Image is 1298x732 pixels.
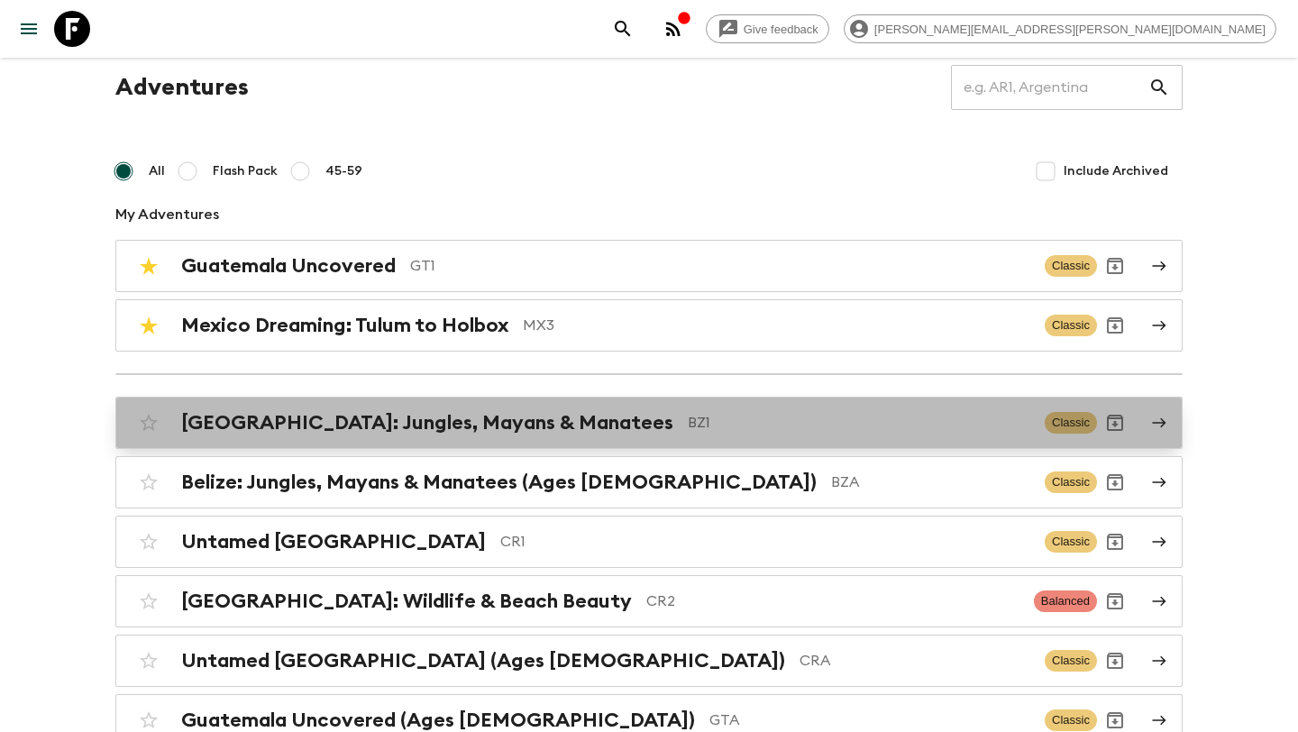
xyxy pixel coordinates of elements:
p: GTA [709,709,1030,731]
a: [GEOGRAPHIC_DATA]: Wildlife & Beach BeautyCR2BalancedArchive [115,575,1183,627]
p: BZA [831,471,1030,493]
a: [GEOGRAPHIC_DATA]: Jungles, Mayans & ManateesBZ1ClassicArchive [115,397,1183,449]
a: Mexico Dreaming: Tulum to HolboxMX3ClassicArchive [115,299,1183,352]
a: Give feedback [706,14,829,43]
button: Archive [1097,643,1133,679]
a: Belize: Jungles, Mayans & Manatees (Ages [DEMOGRAPHIC_DATA])BZAClassicArchive [115,456,1183,508]
h2: [GEOGRAPHIC_DATA]: Jungles, Mayans & Manatees [181,411,673,435]
span: [PERSON_NAME][EMAIL_ADDRESS][PERSON_NAME][DOMAIN_NAME] [864,23,1275,36]
h2: [GEOGRAPHIC_DATA]: Wildlife & Beach Beauty [181,590,632,613]
button: Archive [1097,464,1133,500]
h2: Belize: Jungles, Mayans & Manatees (Ages [DEMOGRAPHIC_DATA]) [181,471,817,494]
p: GT1 [410,255,1030,277]
span: Classic [1045,709,1097,731]
span: Give feedback [734,23,828,36]
h2: Guatemala Uncovered (Ages [DEMOGRAPHIC_DATA]) [181,709,695,732]
button: Archive [1097,248,1133,284]
button: Archive [1097,583,1133,619]
input: e.g. AR1, Argentina [951,62,1148,113]
span: 45-59 [325,162,362,180]
p: MX3 [523,315,1030,336]
span: All [149,162,165,180]
span: Classic [1045,315,1097,336]
button: menu [11,11,47,47]
span: Classic [1045,531,1097,553]
p: BZ1 [688,412,1030,434]
span: Classic [1045,255,1097,277]
span: Balanced [1034,590,1097,612]
a: Guatemala UncoveredGT1ClassicArchive [115,240,1183,292]
button: search adventures [605,11,641,47]
button: Archive [1097,405,1133,441]
a: Untamed [GEOGRAPHIC_DATA]CR1ClassicArchive [115,516,1183,568]
span: Include Archived [1064,162,1168,180]
h1: Adventures [115,69,249,105]
button: Archive [1097,307,1133,343]
p: My Adventures [115,204,1183,225]
h2: Mexico Dreaming: Tulum to Holbox [181,314,508,337]
span: Flash Pack [213,162,278,180]
h2: Guatemala Uncovered [181,254,396,278]
h2: Untamed [GEOGRAPHIC_DATA] (Ages [DEMOGRAPHIC_DATA]) [181,649,785,673]
p: CRA [800,650,1030,672]
div: [PERSON_NAME][EMAIL_ADDRESS][PERSON_NAME][DOMAIN_NAME] [844,14,1276,43]
span: Classic [1045,650,1097,672]
span: Classic [1045,412,1097,434]
h2: Untamed [GEOGRAPHIC_DATA] [181,530,486,554]
button: Archive [1097,524,1133,560]
a: Untamed [GEOGRAPHIC_DATA] (Ages [DEMOGRAPHIC_DATA])CRAClassicArchive [115,635,1183,687]
p: CR1 [500,531,1030,553]
span: Classic [1045,471,1097,493]
p: CR2 [646,590,1019,612]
